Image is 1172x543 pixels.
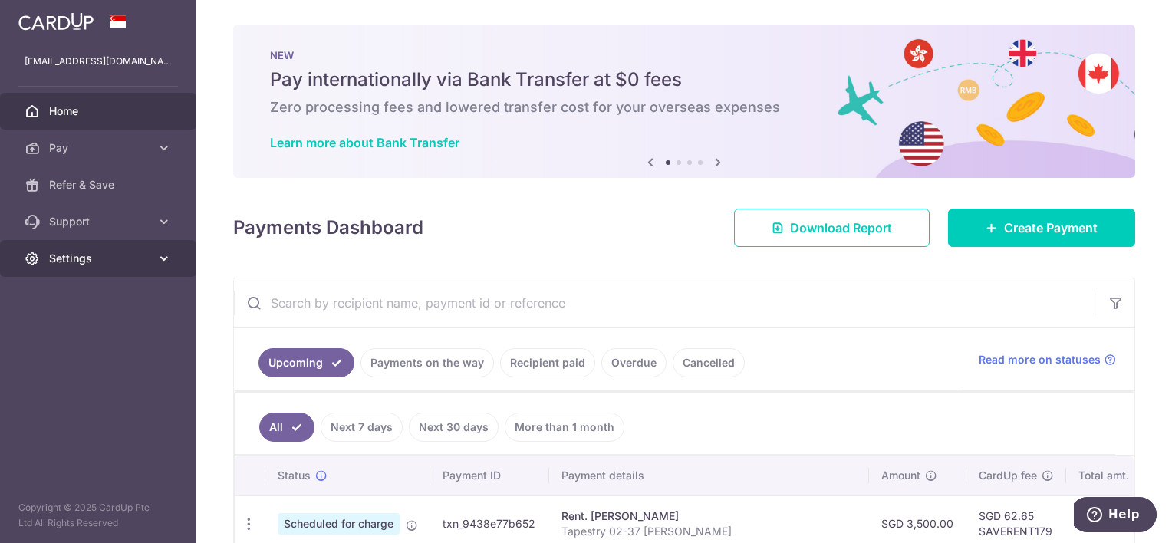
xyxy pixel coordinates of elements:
[278,513,400,535] span: Scheduled for charge
[549,456,869,495] th: Payment details
[278,468,311,483] span: Status
[561,524,857,539] p: Tapestry 02-37 [PERSON_NAME]
[270,98,1098,117] h6: Zero processing fees and lowered transfer cost for your overseas expenses
[673,348,745,377] a: Cancelled
[233,25,1135,178] img: Bank transfer banner
[49,177,150,193] span: Refer & Save
[49,140,150,156] span: Pay
[234,278,1098,327] input: Search by recipient name, payment id or reference
[561,508,857,524] div: Rent. [PERSON_NAME]
[734,209,930,247] a: Download Report
[601,348,667,377] a: Overdue
[979,468,1037,483] span: CardUp fee
[430,456,549,495] th: Payment ID
[49,104,150,119] span: Home
[18,12,94,31] img: CardUp
[270,49,1098,61] p: NEW
[35,11,66,25] span: Help
[258,348,354,377] a: Upcoming
[270,67,1098,92] h5: Pay internationally via Bank Transfer at $0 fees
[233,214,423,242] h4: Payments Dashboard
[1078,468,1129,483] span: Total amt.
[1074,497,1157,535] iframe: Opens a widget where you can find more information
[881,468,920,483] span: Amount
[49,214,150,229] span: Support
[790,219,892,237] span: Download Report
[500,348,595,377] a: Recipient paid
[49,251,150,266] span: Settings
[259,413,314,442] a: All
[948,209,1135,247] a: Create Payment
[360,348,494,377] a: Payments on the way
[1004,219,1098,237] span: Create Payment
[979,352,1116,367] a: Read more on statuses
[270,135,459,150] a: Learn more about Bank Transfer
[25,54,172,69] p: [EMAIL_ADDRESS][DOMAIN_NAME]
[505,413,624,442] a: More than 1 month
[321,413,403,442] a: Next 7 days
[979,352,1101,367] span: Read more on statuses
[409,413,499,442] a: Next 30 days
